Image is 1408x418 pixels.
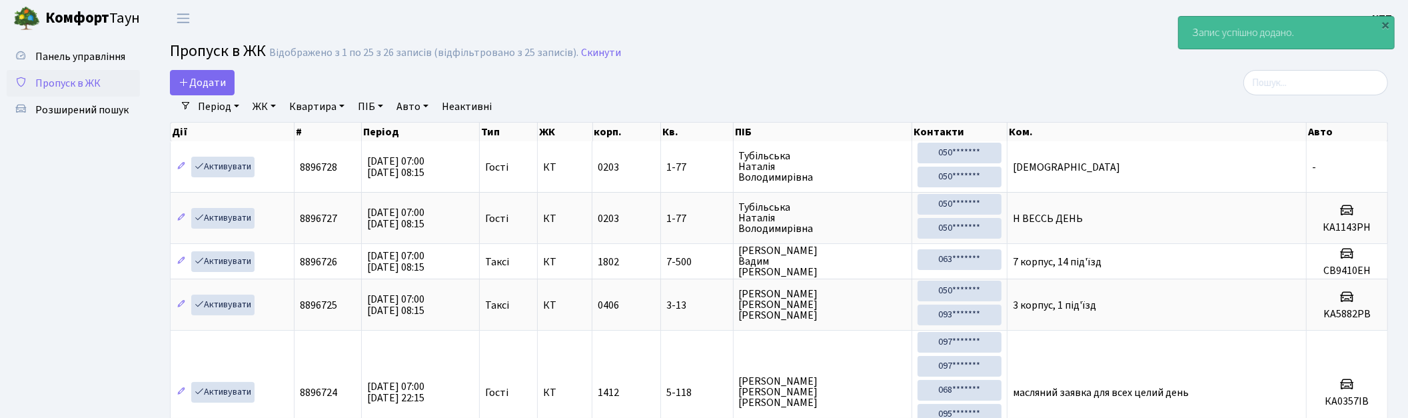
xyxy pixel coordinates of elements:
[269,47,578,59] div: Відображено з 1 по 25 з 26 записів (відфільтровано з 25 записів).
[485,257,509,267] span: Таксі
[362,123,480,141] th: Період
[666,387,728,398] span: 5-118
[538,123,593,141] th: ЖК
[598,255,619,269] span: 1802
[284,95,350,118] a: Квартира
[1312,160,1316,175] span: -
[191,251,255,272] a: Активувати
[247,95,281,118] a: ЖК
[352,95,388,118] a: ПІБ
[739,202,907,234] span: Тубільська Наталія Володимирівна
[1013,385,1189,400] span: масляний заявка для всех целий день
[436,95,497,118] a: Неактивні
[480,123,538,141] th: Тип
[485,300,509,311] span: Таксі
[598,160,619,175] span: 0203
[912,123,1008,141] th: Контакти
[367,249,424,275] span: [DATE] 07:00 [DATE] 08:15
[485,387,508,398] span: Гості
[300,211,337,226] span: 8896727
[295,123,362,141] th: #
[7,43,140,70] a: Панель управління
[1312,221,1382,234] h5: КА1143РН
[1312,395,1382,408] h5: КА0357ІВ
[543,162,587,173] span: КТ
[35,76,101,91] span: Пропуск в ЖК
[1243,70,1388,95] input: Пошук...
[543,213,587,224] span: КТ
[300,298,337,313] span: 8896725
[666,300,728,311] span: 3-13
[581,47,621,59] a: Скинути
[367,292,424,318] span: [DATE] 07:00 [DATE] 08:15
[666,257,728,267] span: 7-500
[367,154,424,180] span: [DATE] 07:00 [DATE] 08:15
[593,123,661,141] th: корп.
[35,103,129,117] span: Розширений пошук
[300,160,337,175] span: 8896728
[7,70,140,97] a: Пропуск в ЖК
[543,300,587,311] span: КТ
[367,205,424,231] span: [DATE] 07:00 [DATE] 08:15
[167,7,200,29] button: Переключити навігацію
[1372,11,1392,26] b: КПП
[1307,123,1388,141] th: Авто
[191,157,255,177] a: Активувати
[666,213,728,224] span: 1-77
[191,382,255,403] a: Активувати
[170,39,266,63] span: Пропуск в ЖК
[598,211,619,226] span: 0203
[45,7,140,30] span: Таун
[35,49,125,64] span: Панель управління
[598,298,619,313] span: 0406
[1013,211,1083,226] span: Н ВЕССЬ ДЕНЬ
[1312,308,1382,321] h5: KA5882PB
[661,123,734,141] th: Кв.
[739,376,907,408] span: [PERSON_NAME] [PERSON_NAME] [PERSON_NAME]
[666,162,728,173] span: 1-77
[1013,255,1101,269] span: 7 корпус, 14 під'їзд
[300,385,337,400] span: 8896724
[179,75,226,90] span: Додати
[367,379,424,405] span: [DATE] 07:00 [DATE] 22:15
[485,213,508,224] span: Гості
[1179,17,1394,49] div: Запис успішно додано.
[1013,298,1096,313] span: 3 корпус, 1 під'їзд
[7,97,140,123] a: Розширений пошук
[1312,265,1382,277] h5: CB9410EH
[1372,11,1392,27] a: КПП
[170,70,235,95] a: Додати
[391,95,434,118] a: Авто
[739,245,907,277] span: [PERSON_NAME] Вадим [PERSON_NAME]
[191,208,255,229] a: Активувати
[300,255,337,269] span: 8896726
[543,387,587,398] span: КТ
[739,151,907,183] span: Тубільська Наталія Володимирівна
[543,257,587,267] span: КТ
[193,95,245,118] a: Період
[734,123,913,141] th: ПІБ
[191,295,255,315] a: Активувати
[739,289,907,321] span: [PERSON_NAME] [PERSON_NAME] [PERSON_NAME]
[598,385,619,400] span: 1412
[45,7,109,29] b: Комфорт
[1013,160,1120,175] span: [DEMOGRAPHIC_DATA]
[171,123,295,141] th: Дії
[1008,123,1307,141] th: Ком.
[13,5,40,32] img: logo.png
[485,162,508,173] span: Гості
[1379,18,1393,31] div: ×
